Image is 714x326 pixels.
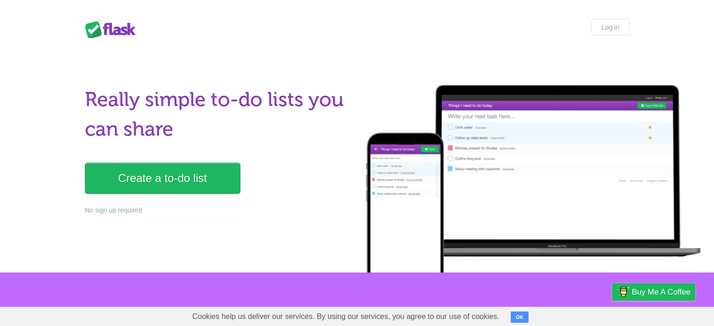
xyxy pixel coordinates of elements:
[85,21,141,38] div: Flask Lists
[183,307,509,326] span: Cookies help us deliver our services. By using our services, you agree to our use of cookies.
[85,85,352,144] h1: Really simple to-do lists you can share
[85,163,240,194] a: Create a to-do list
[511,311,529,323] button: OK
[617,284,630,300] img: Buy me a coffee
[591,19,629,36] a: Log in
[85,205,352,215] p: No sign up required
[612,283,695,301] a: Buy me a coffee
[632,284,691,300] span: Buy me a coffee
